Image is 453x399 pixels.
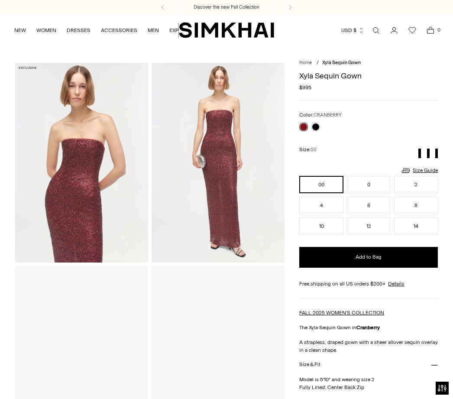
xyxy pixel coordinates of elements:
a: FALL 2025 WOMEN'S COLLECTION [299,310,384,316]
button: 14 [394,217,438,235]
button: 4 [299,197,343,214]
span: 00 [311,147,317,152]
span: CRANBERRY [314,112,342,118]
a: Open cart modal [422,22,439,39]
div: Free shipping on all US orders $200+ [299,280,438,288]
a: MEN [148,21,159,40]
button: 2 [394,176,438,193]
button: 00 [299,176,343,193]
span: Xyla Sequin Gown [322,60,361,65]
div: / [317,59,319,67]
nav: breadcrumbs [299,59,438,67]
button: 0 [347,176,391,193]
a: DRESSES [67,21,91,40]
a: Discover the new Fall Collection [194,4,259,11]
button: 6 [347,197,391,214]
p: Model is 5'10" and wearing size 2 Fully Lined, Center Back Zip [299,376,438,391]
strong: Cranberry [356,324,380,331]
span: $995 [299,84,311,91]
label: Size: [299,146,317,154]
button: 12 [347,217,391,235]
a: WOMEN [36,21,56,40]
a: ACCESSORIES [101,21,137,40]
a: EXPLORE [169,21,192,40]
p: A strapless, draped gown with a sheer allover sequin overlay in a clean shape. [299,338,438,354]
a: Wishlist [404,22,421,39]
button: USD $ [341,21,364,40]
a: Go to the account page [385,22,403,39]
h3: Size & Fit [299,362,320,367]
button: 10 [299,217,343,235]
a: Home [299,60,312,65]
p: The Xyla Sequin Gown in [299,324,438,331]
img: Xyla Sequin Gown [15,63,148,263]
a: Open search modal [367,22,385,39]
span: Add to Bag [356,253,382,261]
button: Size & Fit [299,354,438,376]
a: NEW [14,21,26,40]
a: Size Guide [401,165,438,176]
h1: Xyla Sequin Gown [299,72,438,80]
button: 8 [394,197,438,214]
a: Details [388,280,404,288]
a: SIMKHAI [179,22,274,39]
span: 0 [435,26,443,34]
button: Add to Bag [299,247,438,268]
label: Color: [299,111,342,119]
img: Xyla Sequin Gown [152,63,285,263]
